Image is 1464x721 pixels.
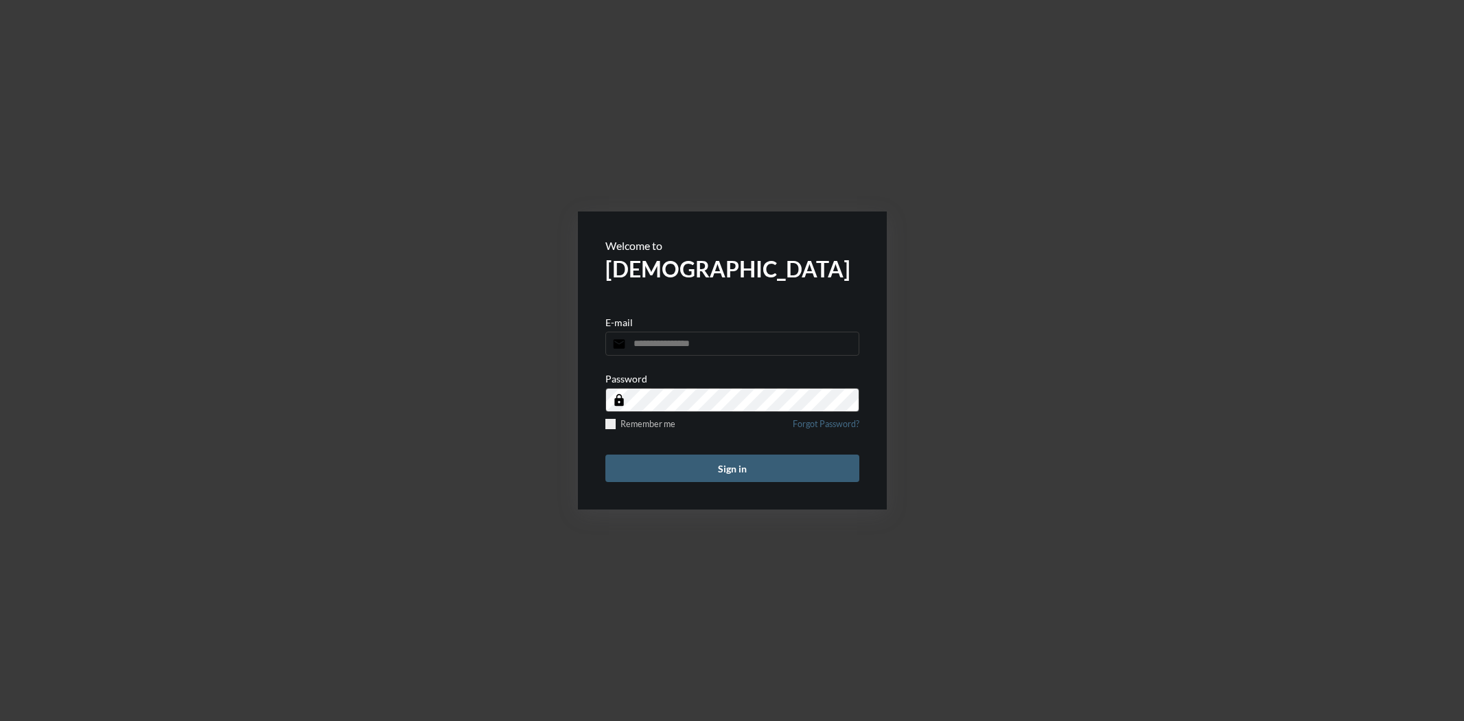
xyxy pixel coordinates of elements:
[605,317,633,328] p: E-mail
[793,419,859,437] a: Forgot Password?
[605,255,859,282] h2: [DEMOGRAPHIC_DATA]
[605,419,675,429] label: Remember me
[605,455,859,482] button: Sign in
[605,373,647,385] p: Password
[605,239,859,252] p: Welcome to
